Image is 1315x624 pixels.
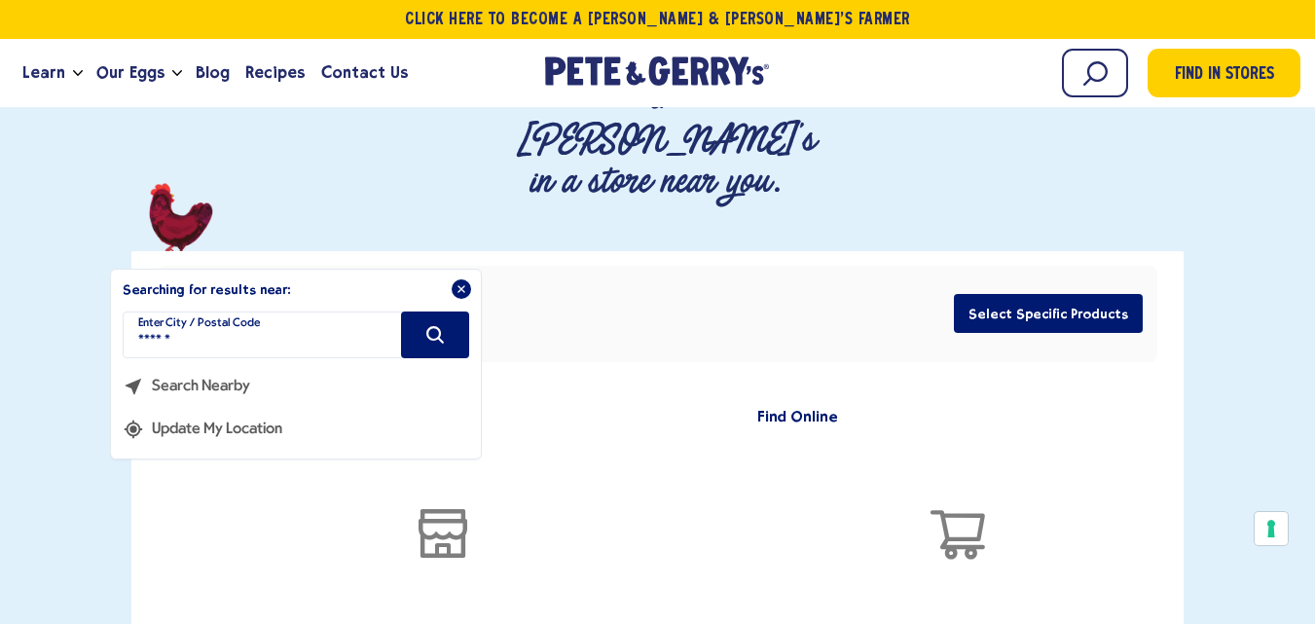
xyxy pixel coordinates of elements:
[22,60,65,85] span: Learn
[172,70,182,77] button: Open the dropdown menu for Our Eggs
[1148,49,1300,97] a: Find in Stores
[1062,49,1128,97] input: Search
[245,60,305,85] span: Recipes
[1255,512,1288,545] button: Your consent preferences for tracking technologies
[96,60,164,85] span: Our Eggs
[15,47,73,99] a: Learn
[73,70,83,77] button: Open the dropdown menu for Learn
[188,47,237,99] a: Blog
[1175,62,1274,89] span: Find in Stores
[237,47,312,99] a: Recipes
[196,60,230,85] span: Blog
[313,47,416,99] a: Contact Us
[89,47,172,99] a: Our Eggs
[321,60,408,85] span: Contact Us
